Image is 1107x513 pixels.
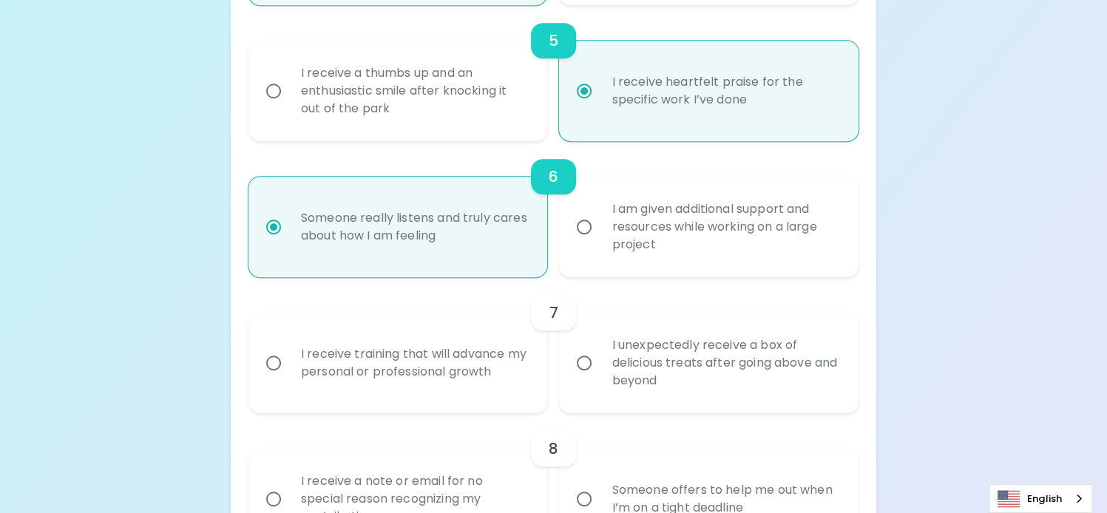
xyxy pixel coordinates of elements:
[549,29,558,52] h6: 5
[549,437,558,461] h6: 8
[600,55,850,126] div: I receive heartfelt praise for the specific work I’ve done
[549,165,558,188] h6: 6
[289,327,540,398] div: I receive training that will advance my personal or professional growth
[248,277,859,413] div: choice-group-check
[289,47,540,135] div: I receive a thumbs up and an enthusiastic smile after knocking it out of the park
[600,319,850,407] div: I unexpectedly receive a box of delicious treats after going above and beyond
[990,485,1091,512] a: English
[989,484,1092,513] aside: Language selected: English
[289,191,540,262] div: Someone really listens and truly cares about how I am feeling
[989,484,1092,513] div: Language
[248,5,859,141] div: choice-group-check
[549,301,558,325] h6: 7
[248,141,859,277] div: choice-group-check
[600,183,850,271] div: I am given additional support and resources while working on a large project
